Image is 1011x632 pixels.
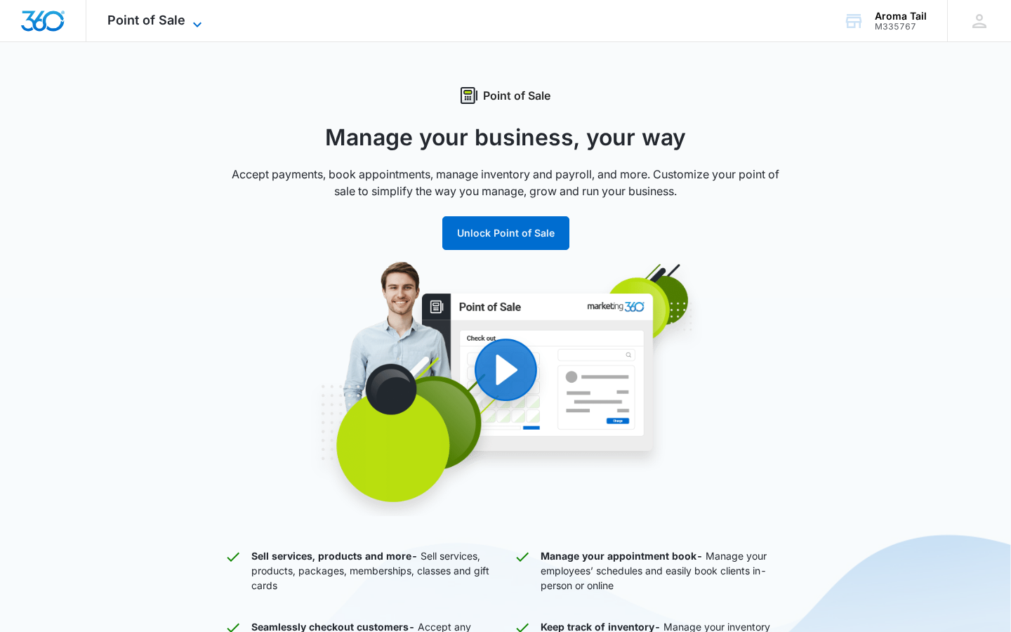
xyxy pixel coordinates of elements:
p: Accept payments, book appointments, manage inventory and payroll, and more. Customize your point ... [225,166,786,199]
img: Point of Sale [239,260,772,516]
p: Sell services, products, packages, memberships, classes and gift cards [251,548,497,593]
button: Unlock Point of Sale [442,216,569,250]
div: Point of Sale [225,87,786,104]
div: account name [875,11,927,22]
div: account id [875,22,927,32]
h1: Manage your business, your way [225,121,786,154]
span: Point of Sale [107,13,185,27]
strong: Sell services, products and more - [251,550,418,562]
strong: Manage your appointment book - [541,550,703,562]
a: Unlock Point of Sale [442,227,569,239]
p: Manage your employees’ schedules and easily book clients in-person or online [541,548,786,593]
